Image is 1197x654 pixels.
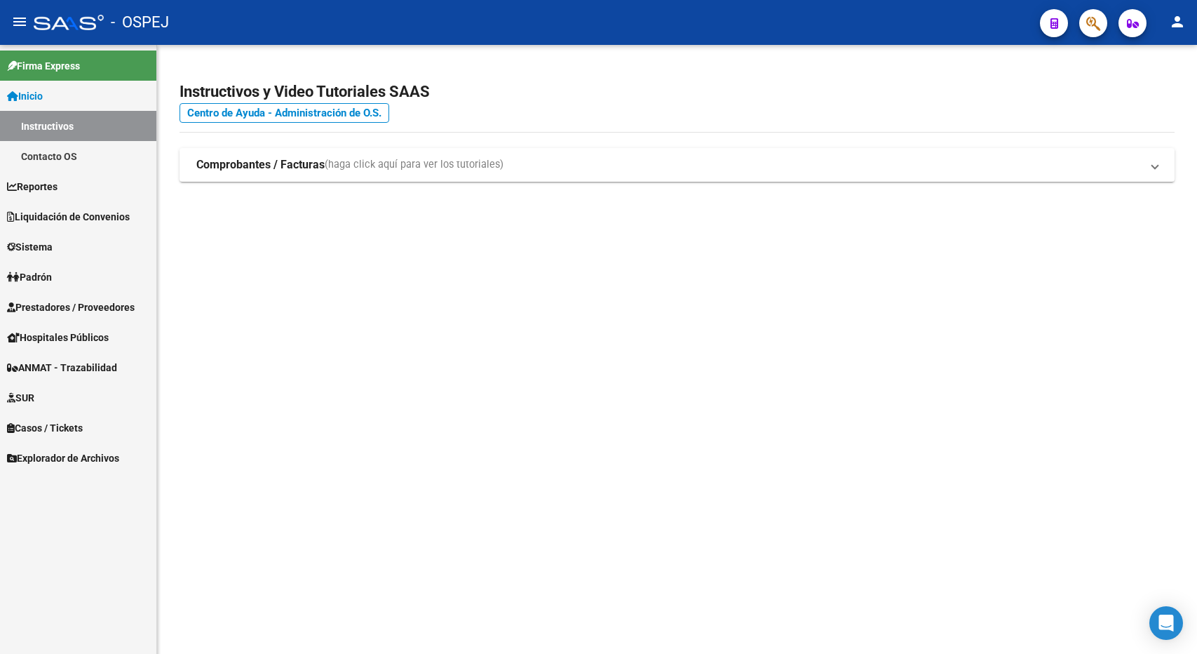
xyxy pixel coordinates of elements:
h2: Instructivos y Video Tutoriales SAAS [180,79,1175,105]
mat-expansion-panel-header: Comprobantes / Facturas(haga click aquí para ver los tutoriales) [180,148,1175,182]
span: (haga click aquí para ver los tutoriales) [325,157,503,173]
span: Inicio [7,88,43,104]
div: Open Intercom Messenger [1149,606,1183,640]
span: Casos / Tickets [7,420,83,436]
span: SUR [7,390,34,406]
span: Explorador de Archivos [7,451,119,466]
span: Firma Express [7,58,80,74]
span: Liquidación de Convenios [7,209,130,225]
span: Sistema [7,239,53,255]
span: - OSPEJ [111,7,169,38]
span: Prestadores / Proveedores [7,300,135,315]
mat-icon: menu [11,13,28,30]
mat-icon: person [1169,13,1186,30]
span: Reportes [7,179,58,194]
span: ANMAT - Trazabilidad [7,360,117,375]
a: Centro de Ayuda - Administración de O.S. [180,103,389,123]
span: Hospitales Públicos [7,330,109,345]
span: Padrón [7,269,52,285]
strong: Comprobantes / Facturas [196,157,325,173]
